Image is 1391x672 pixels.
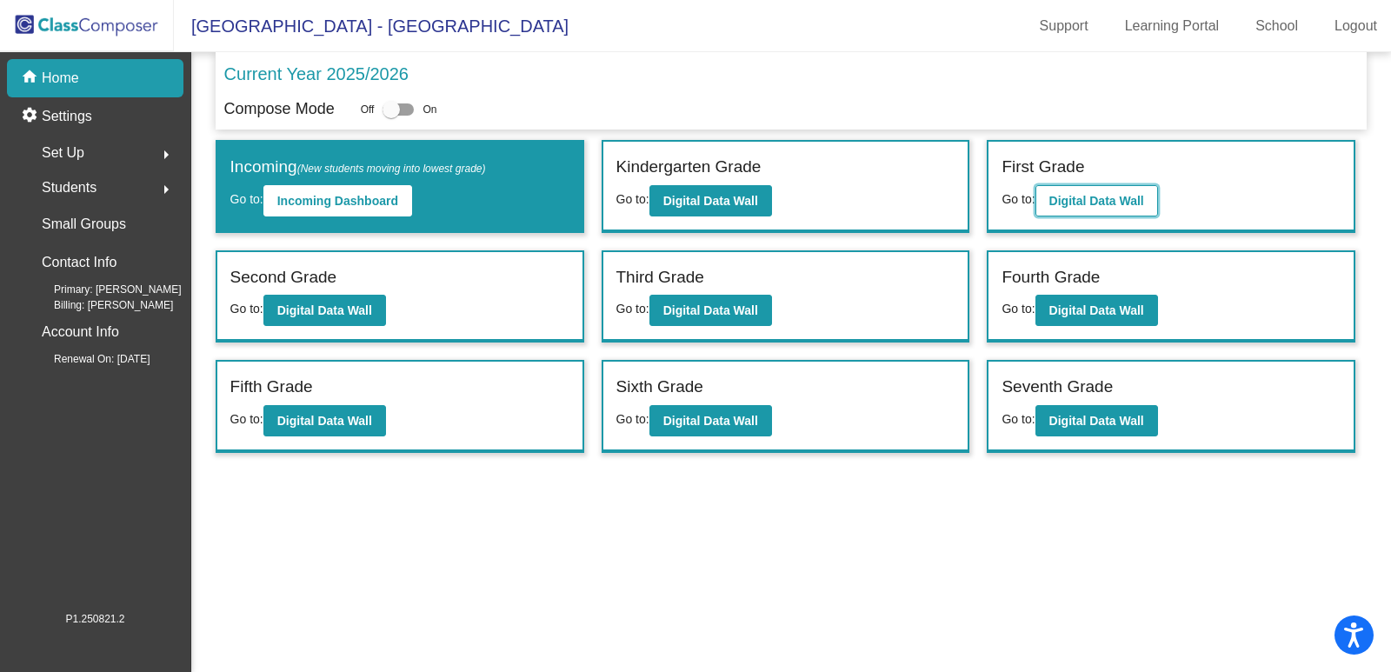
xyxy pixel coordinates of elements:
[156,144,176,165] mat-icon: arrow_right
[663,194,758,208] b: Digital Data Wall
[42,250,116,275] p: Contact Info
[616,375,703,400] label: Sixth Grade
[616,265,704,290] label: Third Grade
[297,163,486,175] span: (New students moving into lowest grade)
[174,12,569,40] span: [GEOGRAPHIC_DATA] - [GEOGRAPHIC_DATA]
[1002,265,1100,290] label: Fourth Grade
[42,176,97,200] span: Students
[1241,12,1312,40] a: School
[616,302,649,316] span: Go to:
[263,405,386,436] button: Digital Data Wall
[42,106,92,127] p: Settings
[224,61,409,87] p: Current Year 2025/2026
[649,185,772,216] button: Digital Data Wall
[42,68,79,89] p: Home
[1035,405,1158,436] button: Digital Data Wall
[616,192,649,206] span: Go to:
[1002,192,1035,206] span: Go to:
[1049,194,1144,208] b: Digital Data Wall
[230,375,313,400] label: Fifth Grade
[42,212,126,236] p: Small Groups
[42,141,84,165] span: Set Up
[1035,295,1158,326] button: Digital Data Wall
[361,102,375,117] span: Off
[230,412,263,426] span: Go to:
[663,303,758,317] b: Digital Data Wall
[1002,155,1084,180] label: First Grade
[42,320,119,344] p: Account Info
[1049,414,1144,428] b: Digital Data Wall
[230,155,486,180] label: Incoming
[230,265,337,290] label: Second Grade
[21,106,42,127] mat-icon: settings
[277,194,398,208] b: Incoming Dashboard
[649,295,772,326] button: Digital Data Wall
[1321,12,1391,40] a: Logout
[1035,185,1158,216] button: Digital Data Wall
[1026,12,1102,40] a: Support
[230,302,263,316] span: Go to:
[156,179,176,200] mat-icon: arrow_right
[224,97,335,121] p: Compose Mode
[663,414,758,428] b: Digital Data Wall
[26,282,182,297] span: Primary: [PERSON_NAME]
[230,192,263,206] span: Go to:
[277,303,372,317] b: Digital Data Wall
[1111,12,1234,40] a: Learning Portal
[649,405,772,436] button: Digital Data Wall
[616,412,649,426] span: Go to:
[616,155,762,180] label: Kindergarten Grade
[26,351,150,367] span: Renewal On: [DATE]
[263,295,386,326] button: Digital Data Wall
[26,297,173,313] span: Billing: [PERSON_NAME]
[1002,412,1035,426] span: Go to:
[1002,375,1113,400] label: Seventh Grade
[423,102,436,117] span: On
[277,414,372,428] b: Digital Data Wall
[1049,303,1144,317] b: Digital Data Wall
[1002,302,1035,316] span: Go to:
[263,185,412,216] button: Incoming Dashboard
[21,68,42,89] mat-icon: home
